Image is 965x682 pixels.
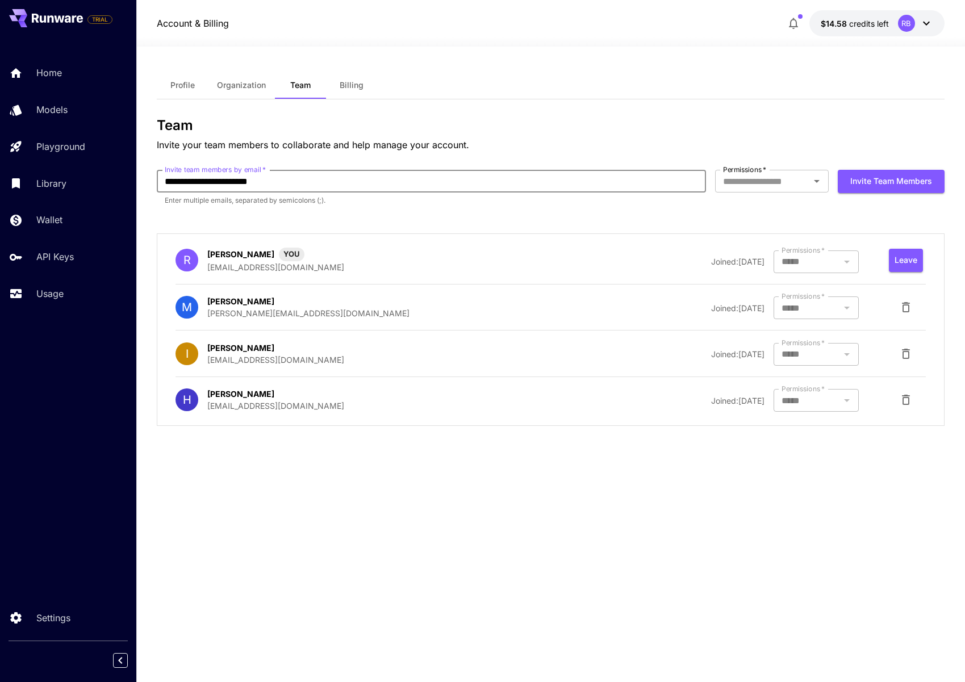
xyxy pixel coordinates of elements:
div: H [176,388,198,411]
span: Add your payment card to enable full platform functionality. [87,12,112,26]
span: Joined: [DATE] [711,349,765,359]
p: [PERSON_NAME] [207,342,274,354]
p: Settings [36,611,70,625]
label: Permissions [782,384,825,394]
label: Permissions [782,245,825,255]
p: [EMAIL_ADDRESS][DOMAIN_NAME] [207,400,344,412]
p: Home [36,66,62,80]
p: [PERSON_NAME][EMAIL_ADDRESS][DOMAIN_NAME] [207,307,410,319]
label: Invite team members by email [165,165,266,174]
p: Wallet [36,213,62,227]
p: [PERSON_NAME] [207,388,274,400]
span: YOU [279,249,304,260]
span: Billing [340,80,364,90]
h3: Team [157,118,944,133]
label: Permissions [782,338,825,348]
div: R [176,249,198,271]
a: Account & Billing [157,16,229,30]
p: Usage [36,287,64,300]
p: Models [36,103,68,116]
button: Collapse sidebar [113,653,128,668]
span: Profile [170,80,195,90]
span: credits left [849,19,889,28]
p: [PERSON_NAME] [207,248,274,260]
label: Permissions [782,291,825,301]
button: Open [809,173,825,189]
p: API Keys [36,250,74,263]
span: $14.58 [821,19,849,28]
p: Playground [36,140,85,153]
span: Organization [217,80,266,90]
span: TRIAL [88,15,112,24]
button: Invite team members [838,170,945,193]
p: [PERSON_NAME] [207,295,274,307]
div: $14.5767 [821,18,889,30]
p: [EMAIL_ADDRESS][DOMAIN_NAME] [207,354,344,366]
label: Permissions [723,165,766,174]
span: Joined: [DATE] [711,257,765,266]
div: Collapse sidebar [122,650,136,671]
button: $14.5767RB [809,10,945,36]
button: Leave [889,249,923,272]
span: Joined: [DATE] [711,303,765,313]
div: M [176,296,198,319]
span: Joined: [DATE] [711,396,765,405]
p: Invite your team members to collaborate and help manage your account. [157,138,944,152]
div: I [176,342,198,365]
nav: breadcrumb [157,16,229,30]
p: [EMAIL_ADDRESS][DOMAIN_NAME] [207,261,344,273]
span: Team [290,80,311,90]
div: RB [898,15,915,32]
p: Library [36,177,66,190]
p: Enter multiple emails, separated by semicolons (;). [165,195,697,206]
